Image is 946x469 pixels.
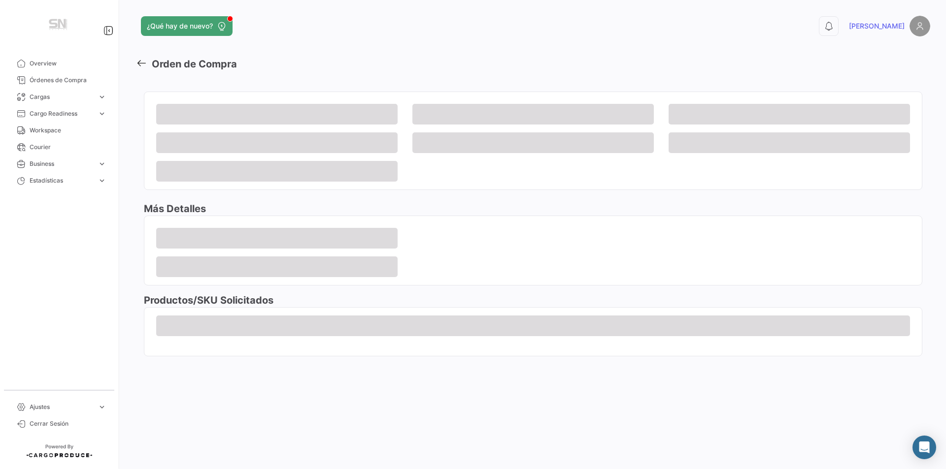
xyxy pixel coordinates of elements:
[30,143,106,152] span: Courier
[98,109,106,118] span: expand_more
[144,293,922,307] h3: Productos/SKU Solicitados
[30,403,94,411] span: Ajustes
[30,93,94,101] span: Cargas
[910,16,930,36] img: placeholder-user.png
[30,159,94,168] span: Business
[98,403,106,411] span: expand_more
[141,16,233,36] button: ¿Qué hay de nuevo?
[98,159,106,168] span: expand_more
[912,436,936,459] div: Abrir Intercom Messenger
[152,57,237,71] h3: Orden de Compra
[8,139,110,156] a: Courier
[849,21,905,31] span: [PERSON_NAME]
[147,21,213,31] span: ¿Qué hay de nuevo?
[8,72,110,89] a: Órdenes de Compra
[30,126,106,135] span: Workspace
[8,122,110,139] a: Workspace
[8,55,110,72] a: Overview
[34,12,84,39] img: Manufactura+Logo.png
[144,202,922,216] h3: Más Detalles
[30,109,94,118] span: Cargo Readiness
[30,176,94,185] span: Estadísticas
[98,93,106,101] span: expand_more
[30,419,106,428] span: Cerrar Sesión
[30,76,106,85] span: Órdenes de Compra
[30,59,106,68] span: Overview
[98,176,106,185] span: expand_more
